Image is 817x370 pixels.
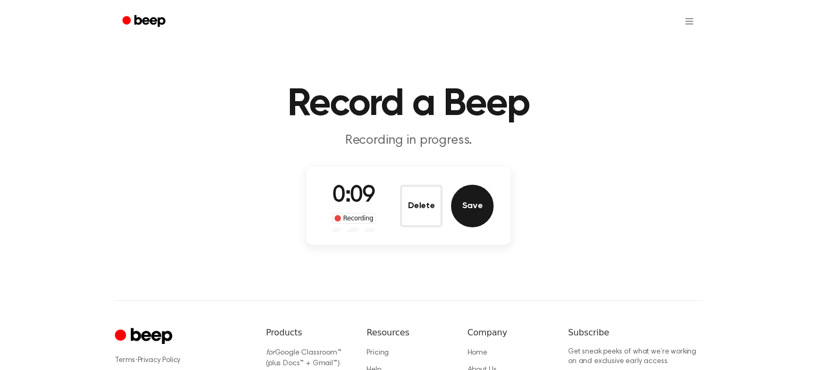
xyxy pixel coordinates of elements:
a: Home [468,349,487,357]
a: Privacy Policy [138,357,181,364]
div: Recording [332,213,376,224]
h6: Company [468,326,551,339]
a: Beep [115,11,175,32]
a: forGoogle Classroom™ (plus Docs™ + Gmail™) [266,349,341,367]
a: Pricing [366,349,389,357]
h1: Record a Beep [136,85,681,124]
h6: Subscribe [568,326,702,339]
button: Open menu [677,9,702,34]
button: Delete Audio Record [400,185,443,227]
div: · [115,355,249,366]
h6: Resources [366,326,450,339]
h6: Products [266,326,349,339]
button: Save Audio Record [451,185,494,227]
a: Cruip [115,326,175,347]
span: 0:09 [332,185,375,207]
p: Get sneak peeks of what we’re working on and exclusive early access. [568,348,702,366]
p: Recording in progress. [204,132,613,150]
a: Terms [115,357,135,364]
i: for [266,349,275,357]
